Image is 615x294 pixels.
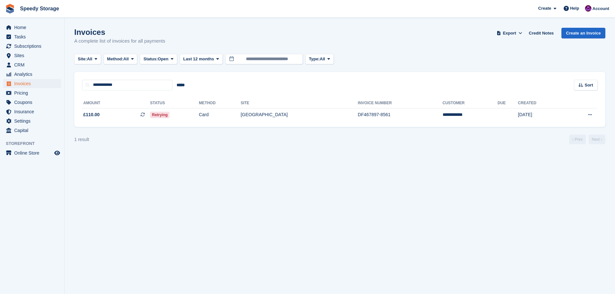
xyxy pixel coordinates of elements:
[14,42,53,51] span: Subscriptions
[14,60,53,69] span: CRM
[6,140,64,147] span: Storefront
[14,79,53,88] span: Invoices
[3,32,61,41] a: menu
[305,54,334,65] button: Type: All
[3,70,61,79] a: menu
[199,98,241,108] th: Method
[241,98,358,108] th: Site
[74,136,89,143] div: 1 result
[3,23,61,32] a: menu
[183,56,214,62] span: Last 12 months
[14,32,53,41] span: Tasks
[518,98,564,108] th: Created
[3,98,61,107] a: menu
[14,51,53,60] span: Sites
[53,149,61,157] a: Preview store
[241,108,358,122] td: [GEOGRAPHIC_DATA]
[158,56,169,62] span: Open
[82,98,150,108] th: Amount
[497,98,518,108] th: Due
[14,23,53,32] span: Home
[143,56,158,62] span: Status:
[503,30,516,36] span: Export
[320,56,325,62] span: All
[14,117,53,126] span: Settings
[123,56,129,62] span: All
[14,126,53,135] span: Capital
[538,5,551,12] span: Create
[78,56,87,62] span: Site:
[3,51,61,60] a: menu
[569,135,586,144] a: Previous
[17,3,62,14] a: Speedy Storage
[570,5,579,12] span: Help
[14,107,53,116] span: Insurance
[140,54,177,65] button: Status: Open
[180,54,223,65] button: Last 12 months
[14,70,53,79] span: Analytics
[526,28,556,38] a: Credit Notes
[3,60,61,69] a: menu
[74,37,165,45] p: A complete list of invoices for all payments
[358,108,442,122] td: DF467897-8561
[5,4,15,14] img: stora-icon-8386f47178a22dfd0bd8f6a31ec36ba5ce8667c1dd55bd0f319d3a0aa187defe.svg
[199,108,241,122] td: Card
[561,28,605,38] a: Create an Invoice
[518,108,564,122] td: [DATE]
[14,88,53,97] span: Pricing
[585,82,593,88] span: Sort
[3,79,61,88] a: menu
[443,98,497,108] th: Customer
[150,98,199,108] th: Status
[3,126,61,135] a: menu
[74,54,101,65] button: Site: All
[74,28,165,36] h1: Invoices
[14,98,53,107] span: Coupons
[3,42,61,51] a: menu
[107,56,124,62] span: Method:
[104,54,138,65] button: Method: All
[83,111,100,118] span: £110.00
[87,56,92,62] span: All
[358,98,442,108] th: Invoice Number
[585,5,591,12] img: Dan Jackson
[3,117,61,126] a: menu
[150,112,170,118] span: Retrying
[14,148,53,157] span: Online Store
[3,88,61,97] a: menu
[592,5,609,12] span: Account
[568,135,607,144] nav: Page
[495,28,524,38] button: Export
[3,148,61,157] a: menu
[3,107,61,116] a: menu
[589,135,605,144] a: Next
[309,56,320,62] span: Type:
